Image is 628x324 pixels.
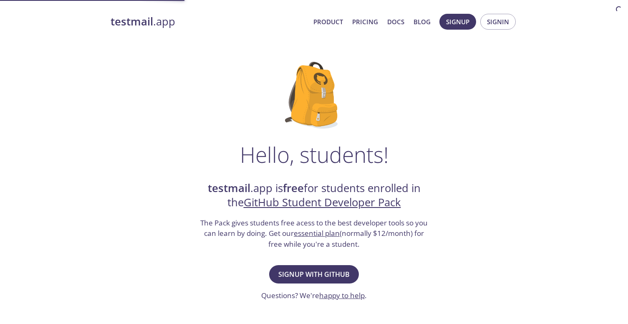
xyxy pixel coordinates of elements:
[208,181,250,195] strong: testmail
[487,16,509,27] span: Signin
[111,15,307,29] a: testmail.app
[283,181,304,195] strong: free
[414,16,431,27] a: Blog
[480,14,516,30] button: Signin
[387,16,404,27] a: Docs
[313,16,343,27] a: Product
[244,195,401,210] a: GitHub Student Developer Pack
[294,228,340,238] a: essential plan
[439,14,476,30] button: Signup
[352,16,378,27] a: Pricing
[285,62,343,129] img: github-student-backpack.png
[199,218,429,250] h3: The Pack gives students free acess to the best developer tools so you can learn by doing. Get our...
[269,265,359,283] button: Signup with GitHub
[111,14,153,29] strong: testmail
[199,181,429,210] h2: .app is for students enrolled in the
[278,268,350,280] span: Signup with GitHub
[446,16,469,27] span: Signup
[319,291,365,300] a: happy to help
[261,290,367,301] h3: Questions? We're .
[240,142,388,167] h1: Hello, students!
